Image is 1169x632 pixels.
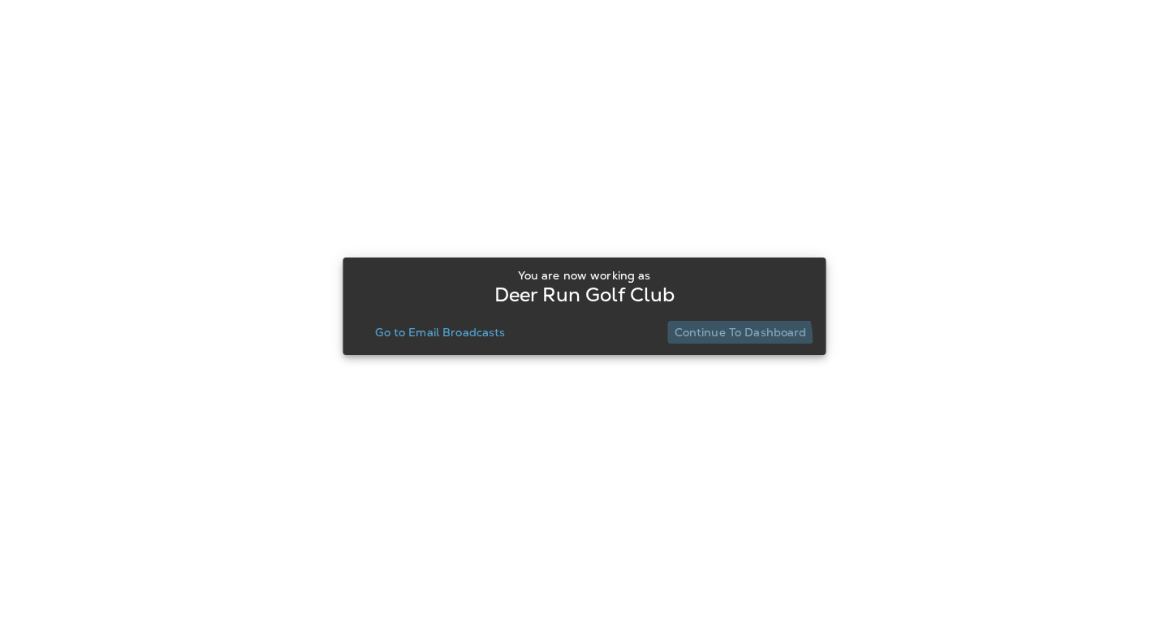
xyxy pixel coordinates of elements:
p: You are now working as [518,269,650,282]
p: Deer Run Golf Club [494,288,675,301]
button: Continue to Dashboard [668,321,813,344]
p: Continue to Dashboard [675,326,807,339]
p: Go to Email Broadcasts [375,326,505,339]
button: Go to Email Broadcasts [369,321,511,344]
